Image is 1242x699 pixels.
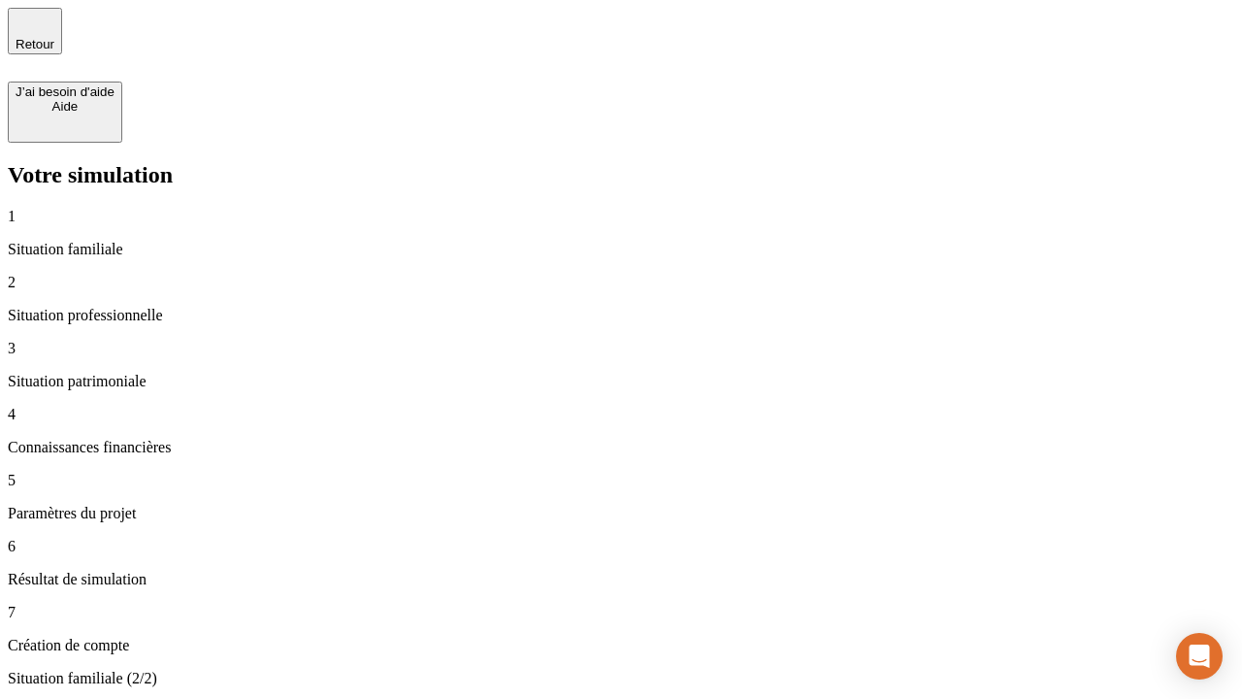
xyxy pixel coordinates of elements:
[8,241,1234,258] p: Situation familiale
[8,406,1234,423] p: 4
[8,637,1234,654] p: Création de compte
[8,340,1234,357] p: 3
[1176,633,1223,680] div: Open Intercom Messenger
[8,505,1234,522] p: Paramètres du projet
[8,162,1234,188] h2: Votre simulation
[8,439,1234,456] p: Connaissances financières
[8,274,1234,291] p: 2
[8,571,1234,588] p: Résultat de simulation
[8,208,1234,225] p: 1
[8,604,1234,621] p: 7
[16,84,114,99] div: J’ai besoin d'aide
[8,8,62,54] button: Retour
[8,472,1234,489] p: 5
[8,82,122,143] button: J’ai besoin d'aideAide
[16,37,54,51] span: Retour
[16,99,114,114] div: Aide
[8,307,1234,324] p: Situation professionnelle
[8,670,1234,687] p: Situation familiale (2/2)
[8,538,1234,555] p: 6
[8,373,1234,390] p: Situation patrimoniale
